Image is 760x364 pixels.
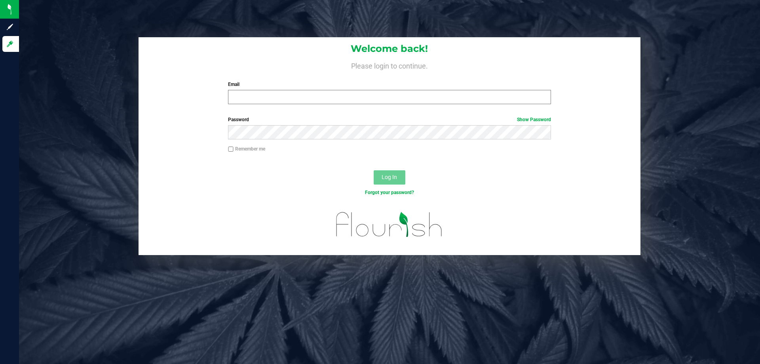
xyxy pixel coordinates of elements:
[228,147,234,152] input: Remember me
[517,117,551,122] a: Show Password
[228,145,265,152] label: Remember me
[139,60,640,70] h4: Please login to continue.
[374,170,405,185] button: Log In
[228,117,249,122] span: Password
[228,81,551,88] label: Email
[139,44,640,54] h1: Welcome back!
[327,204,452,245] img: flourish_logo.svg
[382,174,397,180] span: Log In
[6,40,14,48] inline-svg: Log in
[365,190,414,195] a: Forgot your password?
[6,23,14,31] inline-svg: Sign up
